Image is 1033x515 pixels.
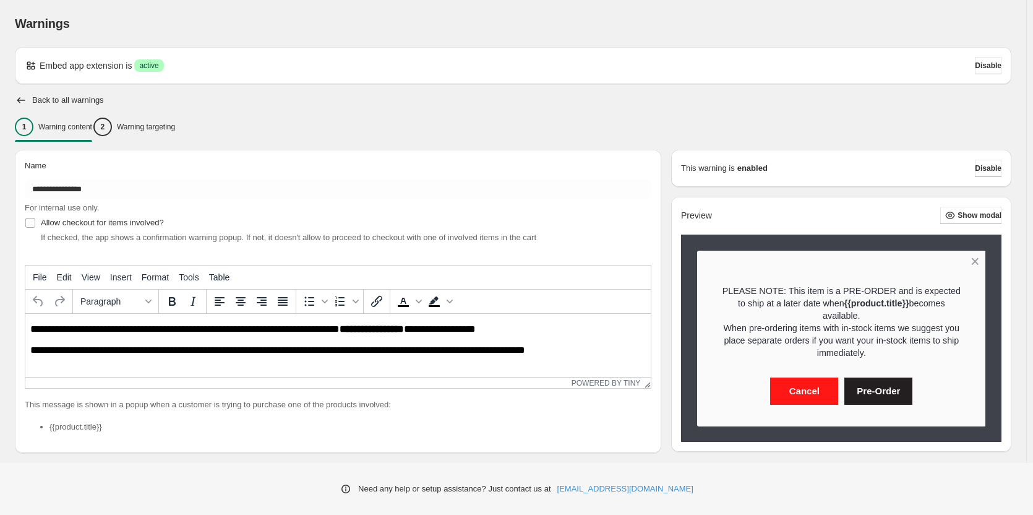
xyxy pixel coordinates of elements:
[93,118,112,136] div: 2
[15,17,70,30] span: Warnings
[940,207,1001,224] button: Show modal
[182,291,204,312] button: Italic
[330,291,361,312] div: Numbered list
[681,162,735,175] p: This warning is
[975,61,1001,71] span: Disable
[557,483,693,495] a: [EMAIL_ADDRESS][DOMAIN_NAME]
[209,272,229,282] span: Table
[572,379,641,387] a: Powered by Tiny
[161,291,182,312] button: Bold
[32,95,104,105] h2: Back to all warnings
[737,162,768,175] strong: enabled
[93,114,175,140] button: 2Warning targeting
[80,296,141,306] span: Paragraph
[25,314,651,377] iframe: Rich Text Area
[209,291,230,312] button: Align left
[142,272,169,282] span: Format
[49,421,651,433] li: {{product.title}}
[41,218,164,227] span: Allow checkout for items involved?
[844,378,912,405] button: Pre-Order
[41,233,536,242] span: If checked, the app shows a confirmation warning popup. If not, it doesn't allow to proceed to ch...
[366,291,387,312] button: Insert/edit link
[179,272,199,282] span: Tools
[681,210,712,221] h2: Preview
[15,118,33,136] div: 1
[82,272,100,282] span: View
[640,378,651,388] div: Resize
[110,272,132,282] span: Insert
[117,122,175,132] p: Warning targeting
[719,322,964,359] p: When pre-ordering items with in-stock items we suggest you place separate orders if you want your...
[25,399,651,411] p: This message is shown in a popup when a customer is trying to purchase one of the products involved:
[28,291,49,312] button: Undo
[33,272,47,282] span: File
[299,291,330,312] div: Bullet list
[251,291,272,312] button: Align right
[975,160,1001,177] button: Disable
[25,203,99,212] span: For internal use only.
[49,291,70,312] button: Redo
[25,161,46,170] span: Name
[975,163,1001,173] span: Disable
[975,57,1001,74] button: Disable
[15,114,92,140] button: 1Warning content
[393,291,424,312] div: Text color
[38,122,92,132] p: Warning content
[139,61,158,71] span: active
[57,272,72,282] span: Edit
[719,285,964,322] p: PLEASE NOTE: This item is a PRE-ORDER and is expected to ship at a later date when becomes availa...
[230,291,251,312] button: Align center
[844,298,909,308] strong: {{product.title}}
[770,378,838,405] button: Cancel
[958,210,1001,220] span: Show modal
[75,291,156,312] button: Formats
[424,291,455,312] div: Background color
[40,59,132,72] p: Embed app extension is
[272,291,293,312] button: Justify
